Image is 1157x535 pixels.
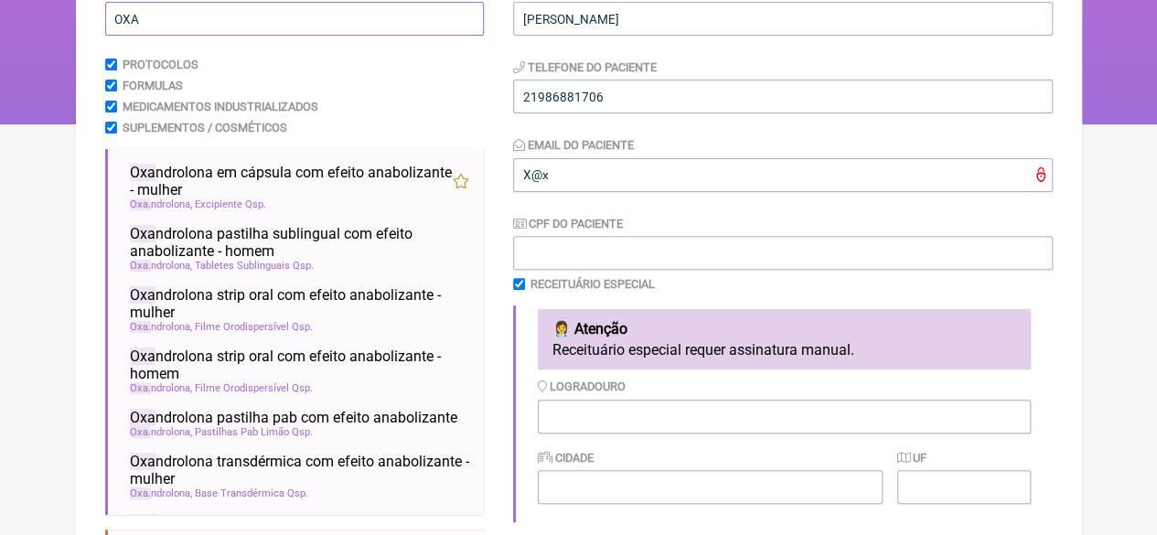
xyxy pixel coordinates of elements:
span: ndrolona [130,487,192,499]
span: ndrolona [130,426,192,438]
span: Oxa [130,348,155,365]
label: Cidade [538,451,594,465]
span: ndrolona [130,321,192,333]
span: ndrolona em cápsula com efeito anabolizante - mulher [130,164,453,198]
label: Telefone do Paciente [513,60,657,74]
label: UF [897,451,927,465]
span: ndrolona pastilha pab com efeito anabolizante [130,409,457,426]
span: Oxa [130,453,155,470]
span: Tabletes Sublinguais Qsp [195,260,314,272]
span: ndrolona strip oral com efeito anabolizante - mulher [130,286,469,321]
label: Email do Paciente [513,138,634,152]
input: exemplo: emagrecimento, ansiedade [105,2,484,36]
span: Oxa [130,426,151,438]
span: ndrolona transdérmica com efeito anabolizante - mulher [130,453,469,487]
span: Oxa [130,198,151,210]
span: Oxa [130,409,155,426]
span: Oxa [130,164,155,181]
span: Oxa [130,260,151,272]
span: ndrolona strip oral com efeito anabolizante - homem [130,348,469,382]
label: Formulas [123,79,183,92]
span: Oxa [130,225,155,242]
label: Logradouro [538,380,626,393]
span: ndrolona pastilha sublingual com efeito anabolizante - homem [130,225,469,260]
span: Oxa [130,487,151,499]
span: Filme Orodispersível Qsp [195,321,313,333]
label: Suplementos / Cosméticos [123,121,287,134]
span: Filme Orodispersível Qsp [195,382,313,394]
label: Receituário Especial [530,277,655,291]
span: Base Transdérmica Qsp [195,487,308,499]
span: ndrolona [130,260,192,272]
span: Oxa [130,286,155,304]
label: Medicamentos Industrializados [123,100,318,113]
p: Receituário especial requer assinatura manual. [552,341,1016,358]
span: Oxa [130,382,151,394]
label: CPF do Paciente [513,217,623,230]
label: Protocolos [123,58,198,71]
h4: 👩‍⚕️ Atenção [552,320,1016,337]
span: Excipiente Qsp [195,198,266,210]
span: ndrolona [130,382,192,394]
span: Oxa [130,321,151,333]
span: Oxa [130,514,155,531]
span: Pastilhas Pab Limão Qsp [195,426,313,438]
span: ndrolona [130,198,192,210]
